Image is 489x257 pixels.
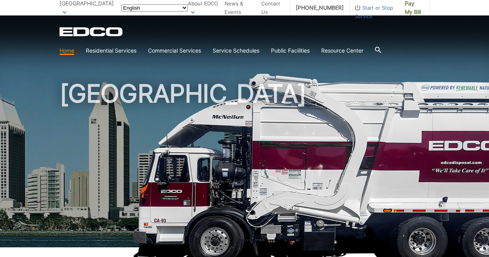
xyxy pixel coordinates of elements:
[271,46,310,55] a: Public Facilities
[213,46,259,55] a: Service Schedules
[148,46,201,55] a: Commercial Services
[86,46,136,55] a: Residential Services
[121,4,188,12] select: Select a language
[60,27,124,36] a: EDCD logo. Return to the homepage.
[321,46,363,55] a: Resource Center
[60,81,430,251] h1: [GEOGRAPHIC_DATA]
[60,46,74,55] a: Home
